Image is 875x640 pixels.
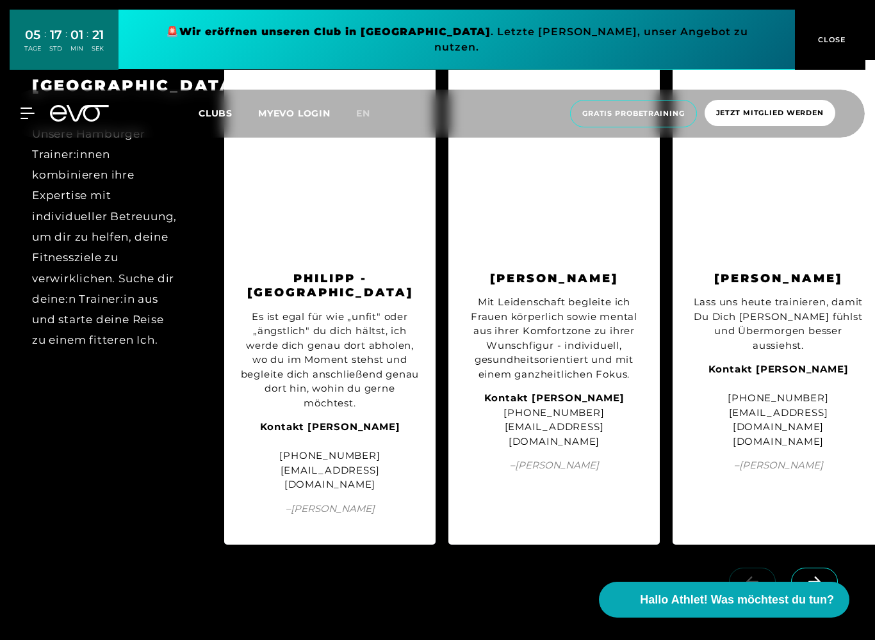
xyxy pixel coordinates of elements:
a: MYEVO LOGIN [258,108,331,119]
a: Jetzt Mitglied werden [701,100,839,127]
a: Gratis Probetraining [566,100,701,127]
span: – [PERSON_NAME] [240,502,420,516]
span: Gratis Probetraining [582,108,685,119]
strong: Kontakt [PERSON_NAME] [260,420,400,433]
div: Es ist egal für wie „unfit" oder „ängstlich" du dich hältst, ich werde dich genau dort abholen, w... [240,310,420,411]
button: CLOSE [795,10,865,70]
h3: [PERSON_NAME] [464,271,644,286]
span: CLOSE [815,34,846,45]
div: : [44,27,46,61]
div: : [86,27,88,61]
div: MIN [70,44,83,53]
button: Hallo Athlet! Was möchtest du tun? [599,582,849,618]
div: Mit Leidenschaft begleite ich Frauen körperlich sowie mental aus ihrer Komfortzone zu ihrer Wunsc... [464,295,644,381]
div: [PHONE_NUMBER] [EMAIL_ADDRESS][DOMAIN_NAME] [240,420,420,492]
strong: Kontakt [PERSON_NAME] [708,363,849,375]
div: 01 [70,26,83,44]
div: TAGE [24,44,41,53]
div: : [65,27,67,61]
div: SEK [92,44,104,53]
span: en [356,108,370,119]
div: 17 [49,26,62,44]
h3: [PERSON_NAME] [689,271,868,286]
div: 05 [24,26,41,44]
span: – [PERSON_NAME] [464,458,644,473]
div: Unsere Hamburger Trainer:innen kombinieren ihre Expertise mit individueller Betreuung, um dir zu ... [32,124,179,351]
a: Clubs [199,107,258,119]
div: [PHONE_NUMBER] [EMAIL_ADDRESS][DOMAIN_NAME] [DOMAIN_NAME] [689,362,868,449]
span: – [PERSON_NAME] [689,458,868,473]
div: Lass uns heute trainieren, damit Du Dich [PERSON_NAME] fühlst und Übermorgen besser aussiehst. [689,295,868,353]
div: 21 [92,26,104,44]
strong: Kontakt [PERSON_NAME] [484,392,625,404]
a: en [356,106,386,121]
span: Clubs [199,108,233,119]
span: Jetzt Mitglied werden [716,108,824,118]
div: STD [49,44,62,53]
div: [PHONE_NUMBER] [EMAIL_ADDRESS][DOMAIN_NAME] [464,391,644,449]
h3: Philipp - [GEOGRAPHIC_DATA] [240,271,420,300]
span: Hallo Athlet! Was möchtest du tun? [640,591,834,609]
